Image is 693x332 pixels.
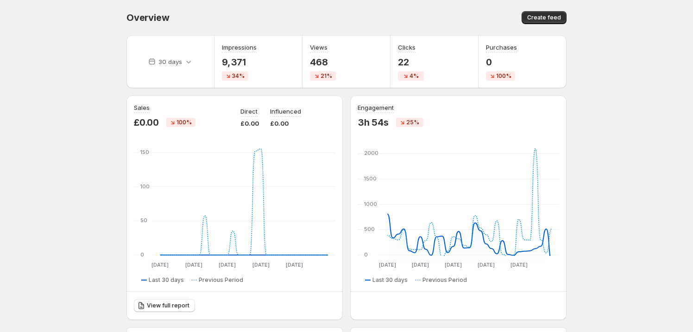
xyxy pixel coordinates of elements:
h3: Engagement [358,103,394,112]
text: 500 [364,226,375,232]
p: 9,371 [222,57,257,68]
span: Last 30 days [149,276,184,284]
text: [DATE] [185,262,202,268]
text: [DATE] [412,262,429,268]
text: 2000 [364,150,378,156]
span: 100% [176,119,192,126]
h3: Purchases [486,43,517,52]
p: £0.00 [240,119,259,128]
text: 0 [364,251,368,258]
text: 0 [140,251,144,258]
text: 1500 [364,175,377,182]
text: [DATE] [445,262,462,268]
span: 21% [321,72,332,80]
text: 100 [140,183,150,190]
p: £0.00 [270,119,301,128]
h3: Sales [134,103,150,112]
p: 468 [310,57,336,68]
span: Previous Period [199,276,243,284]
a: View full report [134,299,195,312]
span: View full report [147,302,189,309]
span: 25% [406,119,419,126]
p: 30 days [158,57,182,66]
text: [DATE] [286,262,303,268]
p: £0.00 [134,117,159,128]
span: Create feed [527,14,561,21]
text: [DATE] [151,262,169,268]
text: 50 [140,217,147,223]
h3: Impressions [222,43,257,52]
span: Previous Period [422,276,467,284]
p: 0 [486,57,517,68]
p: Influenced [270,107,301,116]
h3: Clicks [398,43,416,52]
text: 1000 [364,201,377,207]
span: Last 30 days [372,276,408,284]
span: 34% [232,72,245,80]
h3: Views [310,43,328,52]
text: [DATE] [478,262,495,268]
text: 150 [140,149,149,155]
text: [DATE] [252,262,270,268]
text: [DATE] [379,262,396,268]
text: [DATE] [219,262,236,268]
span: 4% [409,72,419,80]
p: Direct [240,107,258,116]
p: 22 [398,57,424,68]
text: [DATE] [510,262,528,268]
button: Create feed [522,11,567,24]
span: 100% [496,72,511,80]
p: 3h 54s [358,117,389,128]
span: Overview [126,12,169,23]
